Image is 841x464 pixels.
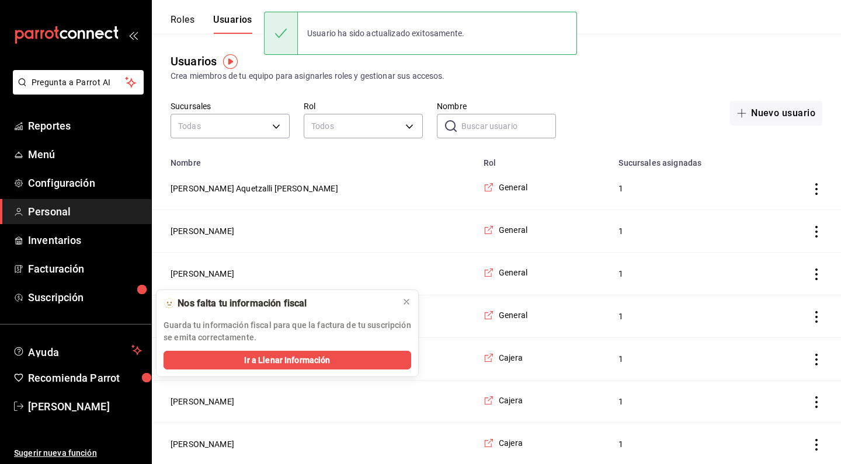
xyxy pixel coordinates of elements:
span: Sugerir nueva función [14,447,142,459]
label: Nombre [437,102,556,110]
span: Cajera [499,437,523,449]
div: Usuario ha sido actualizado exitosamente. [298,20,474,46]
a: General [484,267,527,278]
span: 1 [618,268,755,280]
button: actions [811,439,822,451]
span: Inventarios [28,232,142,248]
span: Cajera [499,352,523,364]
button: Ir a Llenar Información [164,351,411,369]
th: Nombre [152,151,477,168]
div: 🫥 Nos falta tu información fiscal [164,297,392,310]
span: General [499,182,527,193]
a: General [484,309,527,321]
th: Sucursales asignadas [611,151,769,168]
span: 1 [618,225,755,237]
span: General [499,224,527,236]
span: General [499,309,527,321]
span: General [499,267,527,278]
button: Usuarios [213,14,252,34]
span: Ir a Llenar Información [244,354,330,367]
span: 1 [618,183,755,194]
button: [PERSON_NAME] [171,438,234,450]
input: Buscar usuario [461,114,556,138]
button: Pregunta a Parrot AI [13,70,144,95]
button: [PERSON_NAME] [171,268,234,280]
a: Pregunta a Parrot AI [8,85,144,97]
label: Sucursales [171,102,290,110]
span: Ayuda [28,343,127,357]
span: 1 [618,396,755,407]
div: Usuarios [171,53,217,70]
button: actions [811,183,822,195]
button: [PERSON_NAME] [171,396,234,407]
span: [PERSON_NAME] [28,399,142,414]
span: 1 [618,353,755,365]
button: actions [811,226,822,238]
div: navigation tabs [171,14,252,34]
button: [PERSON_NAME] Aquetzalli [PERSON_NAME] [171,183,338,194]
img: Tooltip marker [223,54,238,69]
span: Pregunta a Parrot AI [32,76,126,89]
th: Rol [477,151,611,168]
span: 1 [618,311,755,322]
button: open_drawer_menu [128,30,138,40]
p: Guarda tu información fiscal para que la factura de tu suscripción se emita correctamente. [164,319,411,344]
span: Menú [28,146,142,162]
span: Reportes [28,118,142,134]
span: Recomienda Parrot [28,370,142,386]
button: actions [811,354,822,365]
button: [PERSON_NAME] [171,225,234,237]
button: Nuevo usuario [730,101,822,125]
a: Cajera [484,352,523,364]
span: Cajera [499,395,523,406]
div: Todos [304,114,423,138]
button: Roles [171,14,194,34]
label: Rol [304,102,423,110]
span: Suscripción [28,289,142,305]
span: Configuración [28,175,142,191]
button: actions [811,268,822,280]
div: Crea miembros de tu equipo para asignarles roles y gestionar sus accesos. [171,70,822,82]
span: Facturación [28,261,142,277]
a: Cajera [484,437,523,449]
button: actions [811,311,822,323]
a: Cajera [484,395,523,406]
span: Personal [28,204,142,219]
div: Todas [171,114,290,138]
a: General [484,182,527,193]
button: actions [811,396,822,408]
span: 1 [618,438,755,450]
a: General [484,224,527,236]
